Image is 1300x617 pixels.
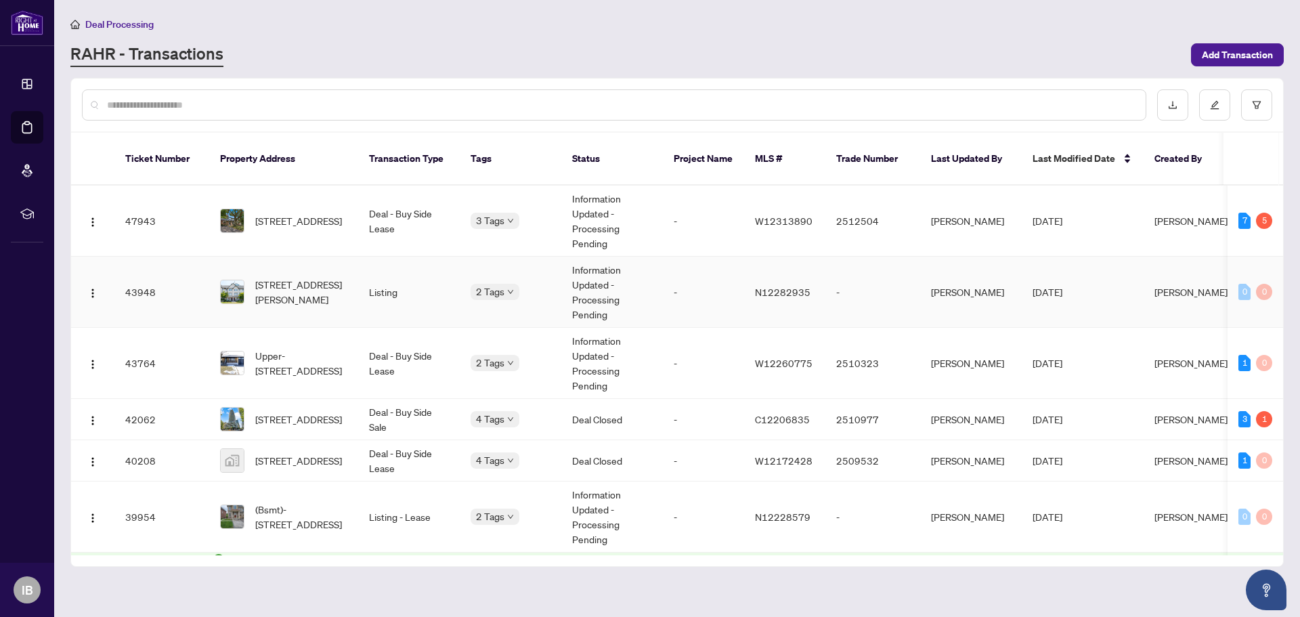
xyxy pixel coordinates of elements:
[825,257,920,328] td: -
[1246,570,1286,610] button: Open asap
[663,440,744,482] td: -
[561,186,663,257] td: Information Updated - Processing Pending
[87,513,98,524] img: Logo
[1154,286,1228,298] span: [PERSON_NAME]
[221,280,244,303] img: thumbnail-img
[1033,215,1062,227] span: [DATE]
[1256,213,1272,229] div: 5
[114,399,209,440] td: 42062
[70,43,223,67] a: RAHR - Transactions
[221,505,244,528] img: thumbnail-img
[114,482,209,553] td: 39954
[1191,43,1284,66] button: Add Transaction
[920,399,1022,440] td: [PERSON_NAME]
[476,509,504,524] span: 2 Tags
[1154,511,1228,523] span: [PERSON_NAME]
[1241,89,1272,121] button: filter
[358,133,460,186] th: Transaction Type
[1154,357,1228,369] span: [PERSON_NAME]
[70,20,80,29] span: home
[1033,151,1115,166] span: Last Modified Date
[1033,286,1062,298] span: [DATE]
[1238,509,1251,525] div: 0
[755,357,812,369] span: W12260775
[1144,133,1225,186] th: Created By
[920,257,1022,328] td: [PERSON_NAME]
[1238,411,1251,427] div: 3
[358,440,460,482] td: Deal - Buy Side Lease
[507,360,514,366] span: down
[358,482,460,553] td: Listing - Lease
[87,456,98,467] img: Logo
[358,328,460,399] td: Deal - Buy Side Lease
[920,328,1022,399] td: [PERSON_NAME]
[255,348,347,378] span: Upper-[STREET_ADDRESS]
[255,502,347,532] span: (Bsmt)-[STREET_ADDRESS]
[1199,89,1230,121] button: edit
[87,288,98,299] img: Logo
[1157,89,1188,121] button: download
[255,213,342,228] span: [STREET_ADDRESS]
[221,209,244,232] img: thumbnail-img
[255,277,347,307] span: [STREET_ADDRESS][PERSON_NAME]
[1168,100,1177,110] span: download
[82,408,104,430] button: Logo
[82,281,104,303] button: Logo
[663,482,744,553] td: -
[507,457,514,464] span: down
[507,416,514,423] span: down
[1033,413,1062,425] span: [DATE]
[213,554,224,565] span: check-circle
[825,399,920,440] td: 2510977
[1256,355,1272,371] div: 0
[255,412,342,427] span: [STREET_ADDRESS]
[920,186,1022,257] td: [PERSON_NAME]
[1238,452,1251,469] div: 1
[87,359,98,370] img: Logo
[114,328,209,399] td: 43764
[663,399,744,440] td: -
[1033,454,1062,467] span: [DATE]
[22,580,33,599] span: IB
[663,186,744,257] td: -
[1033,511,1062,523] span: [DATE]
[755,454,812,467] span: W12172428
[82,210,104,232] button: Logo
[1238,355,1251,371] div: 1
[663,257,744,328] td: -
[920,440,1022,482] td: [PERSON_NAME]
[1256,411,1272,427] div: 1
[476,452,504,468] span: 4 Tags
[114,186,209,257] td: 47943
[87,217,98,228] img: Logo
[460,133,561,186] th: Tags
[561,482,663,553] td: Information Updated - Processing Pending
[476,213,504,228] span: 3 Tags
[825,440,920,482] td: 2509532
[358,257,460,328] td: Listing
[825,186,920,257] td: 2512504
[114,440,209,482] td: 40208
[11,10,43,35] img: logo
[920,133,1022,186] th: Last Updated By
[507,217,514,224] span: down
[358,186,460,257] td: Deal - Buy Side Lease
[755,511,810,523] span: N12228579
[82,352,104,374] button: Logo
[825,482,920,553] td: -
[1022,133,1144,186] th: Last Modified Date
[1252,100,1261,110] span: filter
[663,328,744,399] td: -
[114,257,209,328] td: 43948
[744,133,825,186] th: MLS #
[825,133,920,186] th: Trade Number
[561,257,663,328] td: Information Updated - Processing Pending
[1033,357,1062,369] span: [DATE]
[1238,284,1251,300] div: 0
[755,215,812,227] span: W12313890
[561,399,663,440] td: Deal Closed
[825,328,920,399] td: 2510323
[87,415,98,426] img: Logo
[507,289,514,295] span: down
[1202,44,1273,66] span: Add Transaction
